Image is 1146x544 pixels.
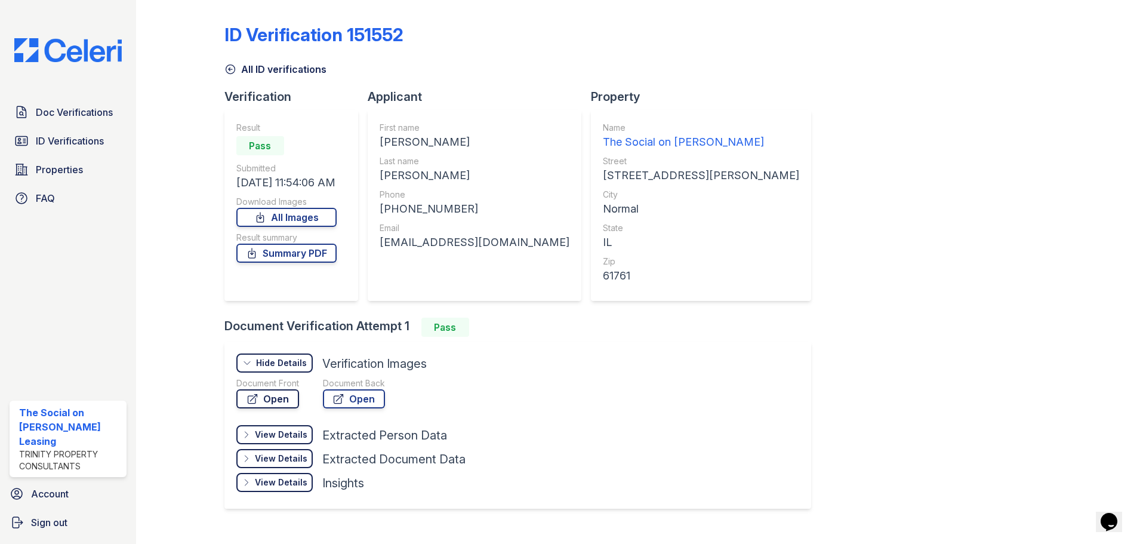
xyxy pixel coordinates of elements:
div: [EMAIL_ADDRESS][DOMAIN_NAME] [380,234,569,251]
div: Trinity Property Consultants [19,448,122,472]
span: Doc Verifications [36,105,113,119]
div: The Social on [PERSON_NAME] [603,134,799,150]
div: Phone [380,189,569,201]
a: ID Verifications [10,129,127,153]
div: Email [380,222,569,234]
div: City [603,189,799,201]
div: Document Front [236,377,299,389]
div: Normal [603,201,799,217]
div: Verification [224,88,368,105]
div: Document Back [323,377,385,389]
span: Properties [36,162,83,177]
div: The Social on [PERSON_NAME] Leasing [19,405,122,448]
div: Insights [322,475,364,491]
a: Doc Verifications [10,100,127,124]
div: [PERSON_NAME] [380,167,569,184]
a: Name The Social on [PERSON_NAME] [603,122,799,150]
div: Verification Images [322,355,427,372]
a: All ID verifications [224,62,326,76]
iframe: chat widget [1096,496,1134,532]
div: Zip [603,256,799,268]
div: Extracted Document Data [322,451,466,468]
a: Account [5,482,131,506]
div: View Details [255,477,307,488]
div: Submitted [236,162,337,174]
div: Last name [380,155,569,167]
div: 61761 [603,268,799,284]
a: All Images [236,208,337,227]
span: FAQ [36,191,55,205]
div: Applicant [368,88,591,105]
a: Sign out [5,511,131,534]
a: Open [236,389,299,408]
div: ID Verification 151552 [224,24,403,45]
div: Download Images [236,196,337,208]
div: [PHONE_NUMBER] [380,201,569,217]
div: Result summary [236,232,337,244]
div: [DATE] 11:54:06 AM [236,174,337,191]
a: FAQ [10,186,127,210]
div: Pass [421,318,469,337]
div: IL [603,234,799,251]
div: [STREET_ADDRESS][PERSON_NAME] [603,167,799,184]
div: Pass [236,136,284,155]
div: View Details [255,429,307,441]
div: Extracted Person Data [322,427,447,444]
span: Sign out [31,515,67,530]
a: Properties [10,158,127,182]
div: State [603,222,799,234]
a: Open [323,389,385,408]
img: CE_Logo_Blue-a8612792a0a2168367f1c8372b55b34899dd931a85d93a1a3d3e32e68fde9ad4.png [5,38,131,62]
span: Account [31,487,69,501]
div: Property [591,88,821,105]
div: View Details [255,453,307,465]
div: First name [380,122,569,134]
div: Document Verification Attempt 1 [224,318,821,337]
div: Result [236,122,337,134]
div: Name [603,122,799,134]
div: Street [603,155,799,167]
span: ID Verifications [36,134,104,148]
a: Summary PDF [236,244,337,263]
div: [PERSON_NAME] [380,134,569,150]
div: Hide Details [256,357,307,369]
